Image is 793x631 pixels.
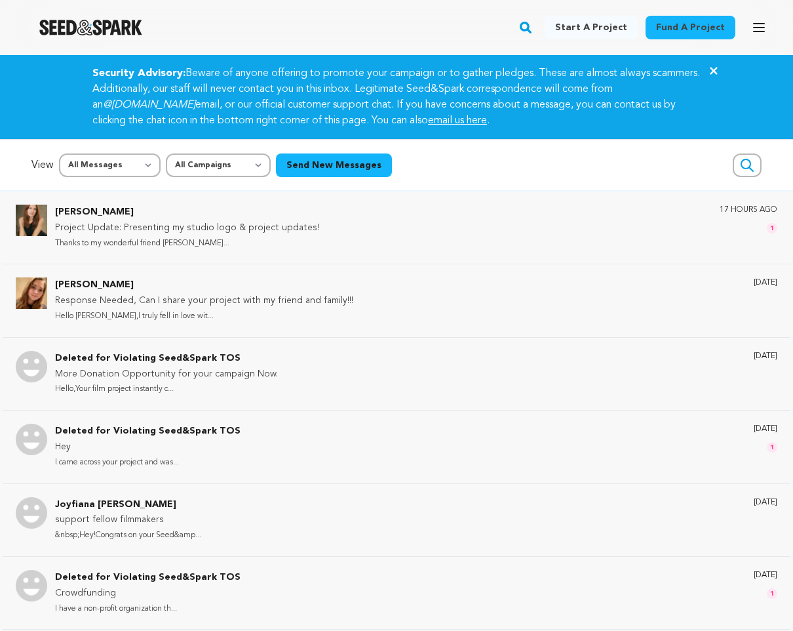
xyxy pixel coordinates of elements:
p: [DATE] [754,570,777,580]
div: Beware of anyone offering to promote your campaign or to gather pledges. These are almost always ... [77,66,716,129]
p: Hello,Your film project instantly c... [55,382,278,397]
img: Deleted for Violating Seed&Spark TOS Photo [16,570,47,601]
p: Deleted for Violating Seed&Spark TOS [55,570,241,586]
img: Deleted for Violating Seed&Spark TOS Photo [16,424,47,455]
p: [DATE] [754,424,777,434]
a: email us here [428,115,487,126]
p: support fellow filmmakers [55,512,201,528]
p: [DATE] [754,277,777,288]
button: Send New Messages [276,153,392,177]
img: Deleted for Violating Seed&Spark TOS Photo [16,351,47,382]
p: Deleted for Violating Seed&Spark TOS [55,424,241,439]
span: 1 [767,223,777,234]
p: 17 hours ago [720,205,777,215]
p: [DATE] [754,497,777,508]
img: Emma Martinez Photo [16,277,47,309]
a: Start a project [545,16,638,39]
p: &nbsp;Hey!Congrats on your Seed&amp... [55,528,201,543]
p: Hello [PERSON_NAME],I truly fell in love wit... [55,309,353,324]
p: Project Update: Presenting my studio logo & project updates! [55,220,319,236]
p: Crowdfunding [55,586,241,601]
a: Seed&Spark Homepage [39,20,142,35]
p: [PERSON_NAME] [55,277,353,293]
img: Joyfiana Venessa Suryakusuma Photo [16,497,47,529]
p: I have a non-profit organization th... [55,601,241,617]
p: Hey [55,439,241,455]
p: Deleted for Violating Seed&Spark TOS [55,351,278,367]
p: Thanks to my wonderful friend [PERSON_NAME]... [55,236,319,251]
span: 1 [767,442,777,453]
a: Fund a project [646,16,735,39]
strong: Security Advisory: [92,68,185,79]
p: View [31,157,54,173]
img: Seed&Spark Logo Dark Mode [39,20,142,35]
p: More Donation Opportunity for your campaign Now. [55,367,278,382]
p: Joyfiana [PERSON_NAME] [55,497,201,513]
p: Response Needed, Can I share your project with my friend and family!!! [55,293,353,309]
em: @[DOMAIN_NAME] [103,100,195,110]
img: Cerridwyn McCaffrey Photo [16,205,47,236]
p: [PERSON_NAME] [55,205,319,220]
span: 1 [767,588,777,599]
p: [DATE] [754,351,777,361]
p: I came across your project and was... [55,455,241,470]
